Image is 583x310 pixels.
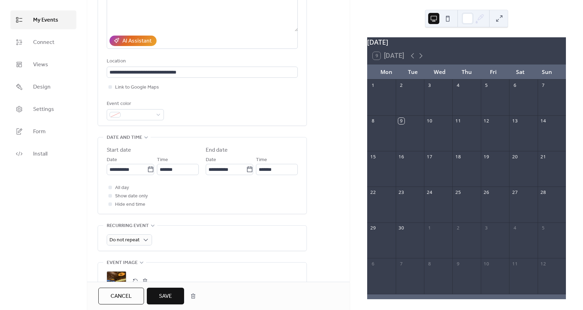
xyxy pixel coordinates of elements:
[10,77,76,96] a: Design
[512,260,518,267] div: 11
[540,82,546,88] div: 7
[533,65,560,80] div: Sun
[107,222,149,230] span: Recurring event
[206,156,216,164] span: Date
[426,260,433,267] div: 8
[10,55,76,74] a: Views
[453,65,480,80] div: Thu
[398,225,404,231] div: 30
[480,65,507,80] div: Fri
[115,184,129,192] span: All day
[10,10,76,29] a: My Events
[483,153,490,160] div: 19
[370,189,376,196] div: 22
[115,83,159,92] span: Link to Google Maps
[455,153,461,160] div: 18
[107,156,117,164] span: Date
[107,271,126,291] div: ;
[147,288,184,304] button: Save
[400,65,426,80] div: Tue
[115,192,148,201] span: Show date only
[455,260,461,267] div: 9
[373,65,400,80] div: Mon
[115,201,145,209] span: Hide end time
[483,82,490,88] div: 5
[512,118,518,124] div: 13
[370,225,376,231] div: 29
[159,292,172,301] span: Save
[398,260,404,267] div: 7
[367,37,566,47] div: [DATE]
[33,38,54,47] span: Connect
[426,225,433,231] div: 1
[426,118,433,124] div: 10
[33,150,47,158] span: Install
[398,82,404,88] div: 2
[455,189,461,196] div: 25
[512,82,518,88] div: 6
[483,225,490,231] div: 3
[111,292,132,301] span: Cancel
[107,134,142,142] span: Date and time
[370,118,376,124] div: 8
[398,118,404,124] div: 9
[540,189,546,196] div: 28
[157,156,168,164] span: Time
[426,82,433,88] div: 3
[426,189,433,196] div: 24
[256,156,267,164] span: Time
[109,36,157,46] button: AI Assistant
[483,260,490,267] div: 10
[33,61,48,69] span: Views
[370,153,376,160] div: 15
[540,225,546,231] div: 5
[540,118,546,124] div: 14
[206,146,228,154] div: End date
[426,153,433,160] div: 17
[109,235,139,245] span: Do not repeat
[398,189,404,196] div: 23
[10,100,76,119] a: Settings
[455,225,461,231] div: 2
[507,65,533,80] div: Sat
[33,128,46,136] span: Form
[107,100,162,108] div: Event color
[512,225,518,231] div: 4
[98,288,144,304] button: Cancel
[426,65,453,80] div: Wed
[107,146,131,154] div: Start date
[512,189,518,196] div: 27
[33,83,51,91] span: Design
[107,57,296,66] div: Location
[370,82,376,88] div: 1
[540,153,546,160] div: 21
[107,259,138,267] span: Event image
[10,122,76,141] a: Form
[540,260,546,267] div: 12
[10,144,76,163] a: Install
[10,33,76,52] a: Connect
[483,189,490,196] div: 26
[33,16,58,24] span: My Events
[33,105,54,114] span: Settings
[455,82,461,88] div: 4
[398,153,404,160] div: 16
[483,118,490,124] div: 12
[512,153,518,160] div: 20
[370,260,376,267] div: 6
[122,37,152,45] div: AI Assistant
[455,118,461,124] div: 11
